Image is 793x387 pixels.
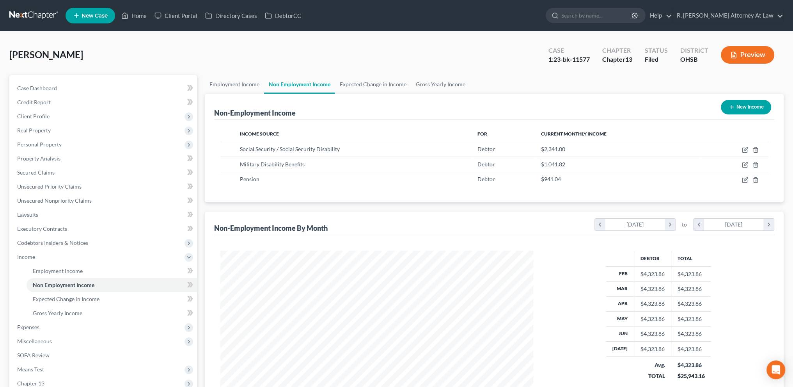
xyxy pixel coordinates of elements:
span: Gross Yearly Income [33,310,82,316]
div: Open Intercom Messenger [766,360,785,379]
td: $4,323.86 [671,282,711,296]
td: $4,323.86 [671,326,711,341]
div: $4,323.86 [640,285,665,293]
a: Unsecured Nonpriority Claims [11,194,197,208]
span: Debtor [477,146,495,152]
span: Unsecured Nonpriority Claims [17,197,92,204]
span: Pension [240,176,259,182]
span: Income Source [240,131,279,137]
div: $25,943.16 [677,372,704,380]
a: R. [PERSON_NAME] Attorney At Law [673,9,783,23]
span: Case Dashboard [17,85,57,91]
a: Lawsuits [11,208,197,222]
a: Expected Change in Income [335,75,411,94]
span: [PERSON_NAME] [9,49,83,60]
i: chevron_left [595,219,605,230]
span: Personal Property [17,141,62,148]
span: For [477,131,487,137]
div: Filed [645,55,668,64]
a: Non Employment Income [264,75,335,94]
div: $4,323.86 [640,300,665,308]
div: 1:23-bk-11577 [548,55,590,64]
span: Chapter 13 [17,380,44,387]
a: Unsecured Priority Claims [11,180,197,194]
div: District [680,46,708,55]
span: Expenses [17,324,39,330]
a: Case Dashboard [11,81,197,95]
a: DebtorCC [261,9,305,23]
div: $4,323.86 [640,270,665,278]
div: Avg. [640,361,665,369]
a: Property Analysis [11,152,197,166]
span: 13 [625,55,632,63]
a: Directory Cases [201,9,261,23]
a: Client Portal [151,9,201,23]
span: to [682,221,687,228]
span: Client Profile [17,113,50,119]
th: Total [671,251,711,266]
i: chevron_right [763,219,774,230]
span: Means Test [17,366,44,373]
div: TOTAL [640,372,665,380]
div: $4,323.86 [640,330,665,338]
th: [DATE] [606,342,634,357]
th: Mar [606,282,634,296]
span: Current Monthly Income [541,131,607,137]
span: Miscellaneous [17,338,52,344]
a: Non Employment Income [27,278,197,292]
div: OHSB [680,55,708,64]
a: Gross Yearly Income [411,75,470,94]
div: $4,323.86 [677,361,704,369]
span: Employment Income [33,268,83,274]
a: SOFA Review [11,348,197,362]
th: Feb [606,266,634,281]
div: Chapter [602,46,632,55]
button: New Income [721,100,771,114]
a: Expected Change in Income [27,292,197,306]
span: Executory Contracts [17,225,67,232]
td: $4,323.86 [671,296,711,311]
div: Non-Employment Income [214,108,296,118]
a: Executory Contracts [11,222,197,236]
span: Social Security / Social Security Disability [240,146,340,152]
span: $2,341.00 [541,146,565,152]
div: Case [548,46,590,55]
span: Non Employment Income [33,282,94,288]
span: Lawsuits [17,211,38,218]
span: Property Analysis [17,155,60,162]
div: Status [645,46,668,55]
span: Unsecured Priority Claims [17,183,82,190]
span: $1,041.82 [541,161,565,168]
a: Help [646,9,672,23]
a: Employment Income [27,264,197,278]
td: $4,323.86 [671,312,711,326]
div: [DATE] [704,219,764,230]
div: Chapter [602,55,632,64]
span: SOFA Review [17,352,50,358]
span: Debtor [477,161,495,168]
span: $941.04 [541,176,561,182]
span: Secured Claims [17,169,55,176]
i: chevron_right [665,219,675,230]
div: $4,323.86 [640,345,665,353]
span: Expected Change in Income [33,296,99,302]
span: Income [17,253,35,260]
a: Credit Report [11,95,197,109]
th: May [606,312,634,326]
div: $4,323.86 [640,315,665,323]
span: New Case [82,13,108,19]
a: Gross Yearly Income [27,306,197,320]
td: $4,323.86 [671,342,711,357]
th: Jun [606,326,634,341]
a: Employment Income [205,75,264,94]
input: Search by name... [561,8,633,23]
span: Real Property [17,127,51,134]
th: Apr [606,296,634,311]
button: Preview [721,46,774,64]
i: chevron_left [694,219,704,230]
span: Codebtors Insiders & Notices [17,239,88,246]
a: Home [117,9,151,23]
span: Debtor [477,176,495,182]
div: Non-Employment Income By Month [214,223,328,233]
a: Secured Claims [11,166,197,180]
